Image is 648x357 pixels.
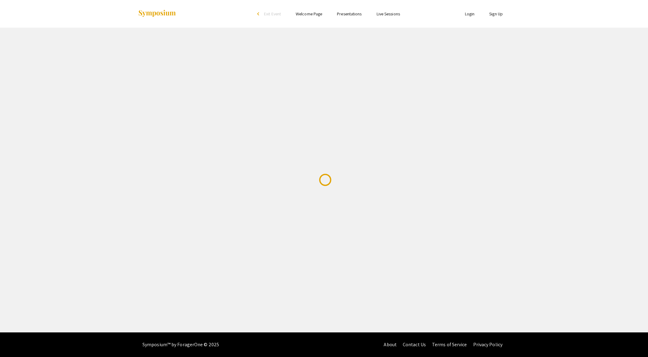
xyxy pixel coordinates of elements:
a: Login [465,11,475,17]
img: Symposium by ForagerOne [138,10,176,18]
span: Exit Event [264,11,281,17]
a: Live Sessions [377,11,400,17]
div: Symposium™ by ForagerOne © 2025 [142,332,219,357]
div: arrow_back_ios [257,12,261,16]
a: Welcome Page [296,11,322,17]
a: About [384,341,397,348]
a: Sign Up [489,11,503,17]
a: Presentations [337,11,362,17]
a: Contact Us [403,341,426,348]
a: Terms of Service [432,341,467,348]
a: Privacy Policy [473,341,502,348]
